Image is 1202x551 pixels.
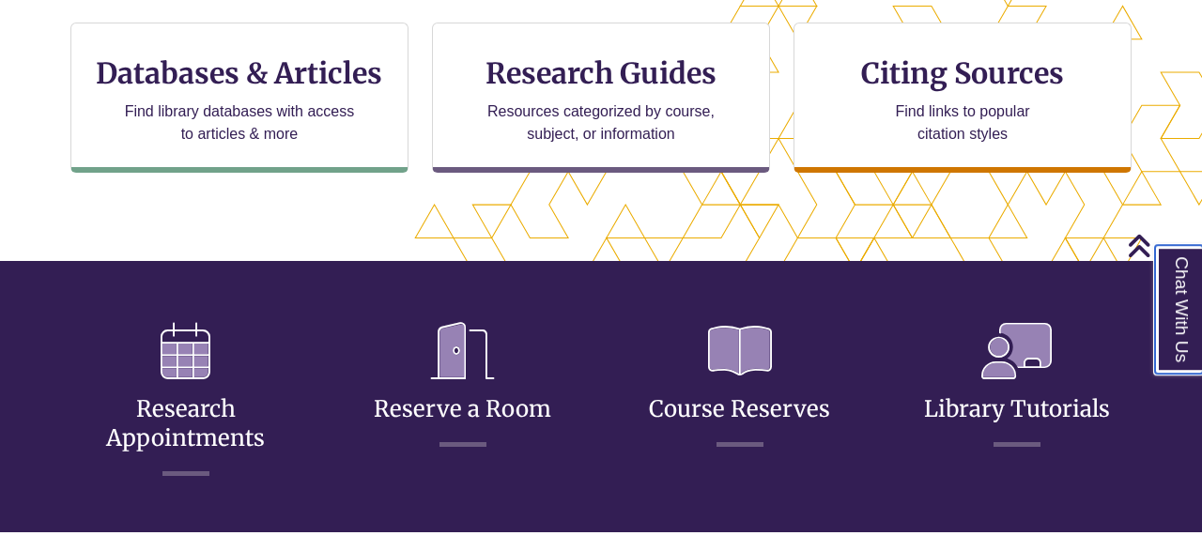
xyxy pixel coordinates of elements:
[794,23,1132,173] a: Citing Sources Find links to popular citation styles
[432,23,770,173] a: Research Guides Resources categorized by course, subject, or information
[924,349,1110,423] a: Library Tutorials
[106,349,265,452] a: Research Appointments
[448,55,754,91] h3: Research Guides
[479,100,724,145] p: Resources categorized by course, subject, or information
[117,100,362,145] p: Find library databases with access to articles & more
[871,100,1055,145] p: Find links to popular citation styles
[374,349,551,423] a: Reserve a Room
[70,23,408,173] a: Databases & Articles Find library databases with access to articles & more
[848,55,1077,91] h3: Citing Sources
[1127,233,1197,258] a: Back to Top
[86,55,393,91] h3: Databases & Articles
[649,349,830,423] a: Course Reserves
